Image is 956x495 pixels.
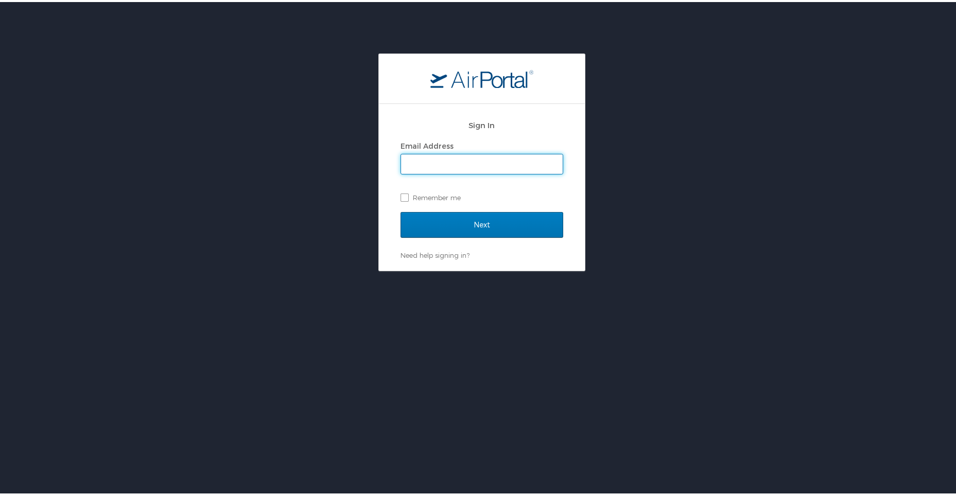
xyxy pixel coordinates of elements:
label: Email Address [401,139,454,148]
h2: Sign In [401,117,563,129]
label: Remember me [401,188,563,203]
a: Need help signing in? [401,249,470,257]
img: logo [430,67,533,86]
input: Next [401,210,563,236]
